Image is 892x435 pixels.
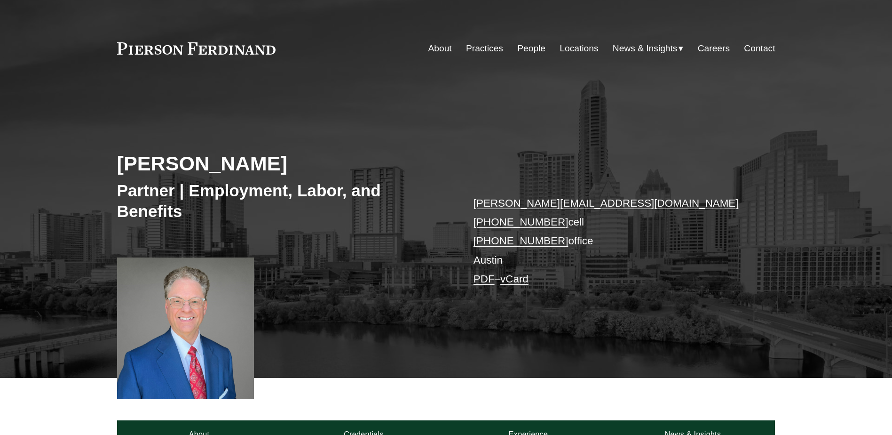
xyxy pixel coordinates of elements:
a: People [517,40,545,57]
a: Locations [560,40,598,57]
a: [PERSON_NAME][EMAIL_ADDRESS][DOMAIN_NAME] [474,197,739,209]
a: Contact [744,40,775,57]
a: Careers [698,40,730,57]
a: Practices [466,40,503,57]
h3: Partner | Employment, Labor, and Benefits [117,180,446,221]
a: [PHONE_NUMBER] [474,235,568,247]
a: [PHONE_NUMBER] [474,216,568,228]
a: About [428,40,452,57]
a: PDF [474,273,495,285]
a: vCard [500,273,529,285]
p: cell office Austin – [474,194,748,289]
h2: [PERSON_NAME] [117,151,446,176]
span: News & Insights [613,40,678,57]
a: folder dropdown [613,40,684,57]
